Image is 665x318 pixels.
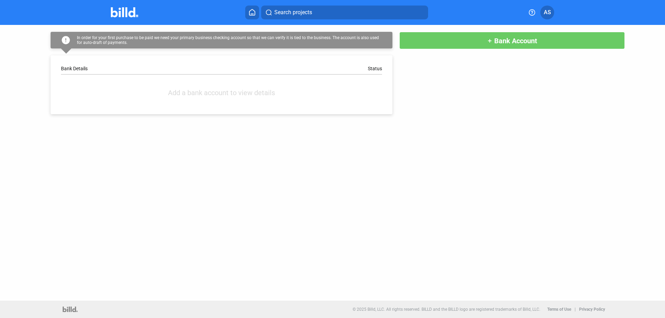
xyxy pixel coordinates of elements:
p: © 2025 Billd, LLC. All rights reserved. BILLD and the BILLD logo are registered trademarks of Bil... [353,307,540,312]
button: AS [540,6,554,19]
mat-icon: error [61,35,70,45]
button: Search projects [261,6,428,19]
button: Bank Account [399,32,625,49]
span: Bank Account [494,37,537,45]
mat-icon: add [487,38,493,44]
span: Search projects [274,8,312,17]
img: Billd Company Logo [111,7,138,17]
img: logo [63,307,78,312]
div: Status [368,66,382,71]
div: In order for your first purchase to be paid we need your primary business checking account so tha... [77,35,382,45]
b: Privacy Policy [579,307,605,312]
span: AS [544,8,551,17]
b: Terms of Use [547,307,571,312]
div: Bank Details [61,66,221,71]
p: | [575,307,576,312]
div: Add a bank account to view details [61,89,382,97]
